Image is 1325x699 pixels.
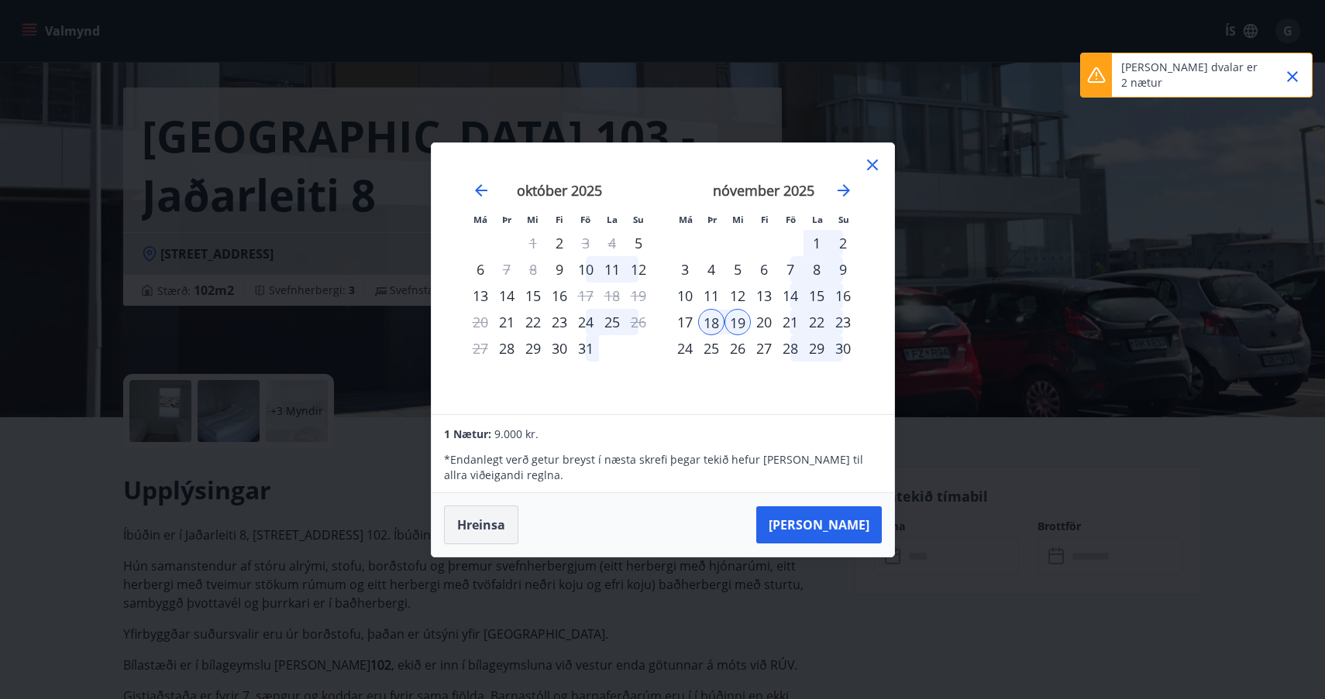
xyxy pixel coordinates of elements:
div: 26 [724,335,751,361]
td: Choose þriðjudagur, 21. október 2025 as your check-in date. It’s available. [494,309,520,335]
div: 24 [573,309,599,335]
p: [PERSON_NAME] dvalar er 2 nætur [1121,60,1258,91]
div: 11 [698,283,724,309]
td: Choose fimmtudagur, 30. október 2025 as your check-in date. It’s available. [546,335,573,361]
div: 25 [599,309,625,335]
div: 22 [520,309,546,335]
div: 22 [804,309,830,335]
td: Choose föstudagur, 10. október 2025 as your check-in date. It’s available. [573,256,599,283]
td: Choose föstudagur, 24. október 2025 as your check-in date. It’s available. [573,309,599,335]
td: Choose laugardagur, 11. október 2025 as your check-in date. It’s available. [599,256,625,283]
div: 3 [672,256,698,283]
div: 16 [546,283,573,309]
div: 11 [599,256,625,283]
div: 30 [830,335,856,361]
div: 18 [698,309,724,335]
div: 7 [777,256,804,283]
td: Choose mánudagur, 24. nóvember 2025 as your check-in date. It’s available. [672,335,698,361]
td: Choose sunnudagur, 9. nóvember 2025 as your check-in date. It’s available. [830,256,856,283]
td: Choose föstudagur, 31. október 2025 as your check-in date. It’s available. [573,335,599,361]
td: Choose mánudagur, 13. október 2025 as your check-in date. It’s available. [467,283,494,309]
div: Aðeins innritun í boði [625,230,652,256]
td: Choose miðvikudagur, 22. október 2025 as your check-in date. It’s available. [520,309,546,335]
td: Choose laugardagur, 22. nóvember 2025 as your check-in date. It’s available. [804,309,830,335]
div: 23 [546,309,573,335]
div: Move forward to switch to the next month. [835,181,853,200]
td: Choose miðvikudagur, 12. nóvember 2025 as your check-in date. It’s available. [724,283,751,309]
td: Not available. mánudagur, 27. október 2025 [467,335,494,361]
td: Choose föstudagur, 14. nóvember 2025 as your check-in date. It’s available. [777,283,804,309]
td: Choose föstudagur, 7. nóvember 2025 as your check-in date. It’s available. [777,256,804,283]
td: Choose laugardagur, 25. október 2025 as your check-in date. It’s available. [599,309,625,335]
button: Hreinsa [444,505,518,544]
td: Choose þriðjudagur, 4. nóvember 2025 as your check-in date. It’s available. [698,256,724,283]
small: Fö [580,214,590,225]
td: Choose miðvikudagur, 26. nóvember 2025 as your check-in date. It’s available. [724,335,751,361]
small: Mi [527,214,539,225]
small: Þr [502,214,511,225]
div: 6 [467,256,494,283]
td: Choose sunnudagur, 12. október 2025 as your check-in date. It’s available. [625,256,652,283]
td: Not available. miðvikudagur, 8. október 2025 [520,256,546,283]
td: Choose fimmtudagur, 23. október 2025 as your check-in date. It’s available. [546,309,573,335]
td: Choose miðvikudagur, 15. október 2025 as your check-in date. It’s available. [520,283,546,309]
td: Choose þriðjudagur, 28. október 2025 as your check-in date. It’s available. [494,335,520,361]
td: Choose föstudagur, 28. nóvember 2025 as your check-in date. It’s available. [777,335,804,361]
td: Choose fimmtudagur, 2. október 2025 as your check-in date. It’s available. [546,230,573,256]
div: Aðeins innritun í boði [546,230,573,256]
strong: október 2025 [517,181,602,200]
div: Aðeins innritun í boði [494,335,520,361]
div: Calendar [450,162,876,396]
div: Aðeins útritun í boði [573,283,599,309]
td: Choose mánudagur, 6. október 2025 as your check-in date. It’s available. [467,256,494,283]
td: Choose mánudagur, 10. nóvember 2025 as your check-in date. It’s available. [672,283,698,309]
td: Choose fimmtudagur, 6. nóvember 2025 as your check-in date. It’s available. [751,256,777,283]
td: Choose sunnudagur, 23. nóvember 2025 as your check-in date. It’s available. [830,309,856,335]
strong: nóvember 2025 [713,181,814,200]
div: 8 [804,256,830,283]
td: Choose föstudagur, 21. nóvember 2025 as your check-in date. It’s available. [777,309,804,335]
td: Choose fimmtudagur, 27. nóvember 2025 as your check-in date. It’s available. [751,335,777,361]
div: 29 [804,335,830,361]
td: Choose laugardagur, 8. nóvember 2025 as your check-in date. It’s available. [804,256,830,283]
td: Selected as end date. miðvikudagur, 19. nóvember 2025 [724,309,751,335]
small: Má [473,214,487,225]
div: 13 [751,283,777,309]
div: 31 [573,335,599,361]
div: 29 [520,335,546,361]
td: Choose laugardagur, 29. nóvember 2025 as your check-in date. It’s available. [804,335,830,361]
td: Choose þriðjudagur, 14. október 2025 as your check-in date. It’s available. [494,283,520,309]
td: Selected as start date. þriðjudagur, 18. nóvember 2025 [698,309,724,335]
td: Choose sunnudagur, 5. október 2025 as your check-in date. It’s available. [625,230,652,256]
td: Choose þriðjudagur, 11. nóvember 2025 as your check-in date. It’s available. [698,283,724,309]
small: La [812,214,823,225]
small: Su [633,214,644,225]
small: Fi [761,214,769,225]
td: Choose föstudagur, 3. október 2025 as your check-in date. It’s available. [573,230,599,256]
td: Not available. laugardagur, 4. október 2025 [599,230,625,256]
div: Aðeins útritun í boði [625,309,652,335]
td: Not available. miðvikudagur, 1. október 2025 [520,230,546,256]
td: Not available. mánudagur, 20. október 2025 [467,309,494,335]
div: 12 [724,283,751,309]
div: 17 [672,309,698,335]
div: Aðeins innritun í boði [546,256,573,283]
div: 23 [830,309,856,335]
div: 15 [520,283,546,309]
div: 12 [625,256,652,283]
td: Choose þriðjudagur, 25. nóvember 2025 as your check-in date. It’s available. [698,335,724,361]
td: Choose fimmtudagur, 13. nóvember 2025 as your check-in date. It’s available. [751,283,777,309]
p: * Endanlegt verð getur breyst í næsta skrefi þegar tekið hefur [PERSON_NAME] til allra viðeigandi... [444,452,881,483]
div: Aðeins útritun í boði [494,256,520,283]
div: 24 [672,335,698,361]
div: 6 [751,256,777,283]
div: 28 [777,335,804,361]
td: Choose fimmtudagur, 20. nóvember 2025 as your check-in date. It’s available. [751,309,777,335]
small: Mi [732,214,744,225]
div: 13 [467,283,494,309]
td: Choose fimmtudagur, 9. október 2025 as your check-in date. It’s available. [546,256,573,283]
div: 14 [777,283,804,309]
div: 25 [698,335,724,361]
div: 27 [751,335,777,361]
td: Choose föstudagur, 17. október 2025 as your check-in date. It’s available. [573,283,599,309]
